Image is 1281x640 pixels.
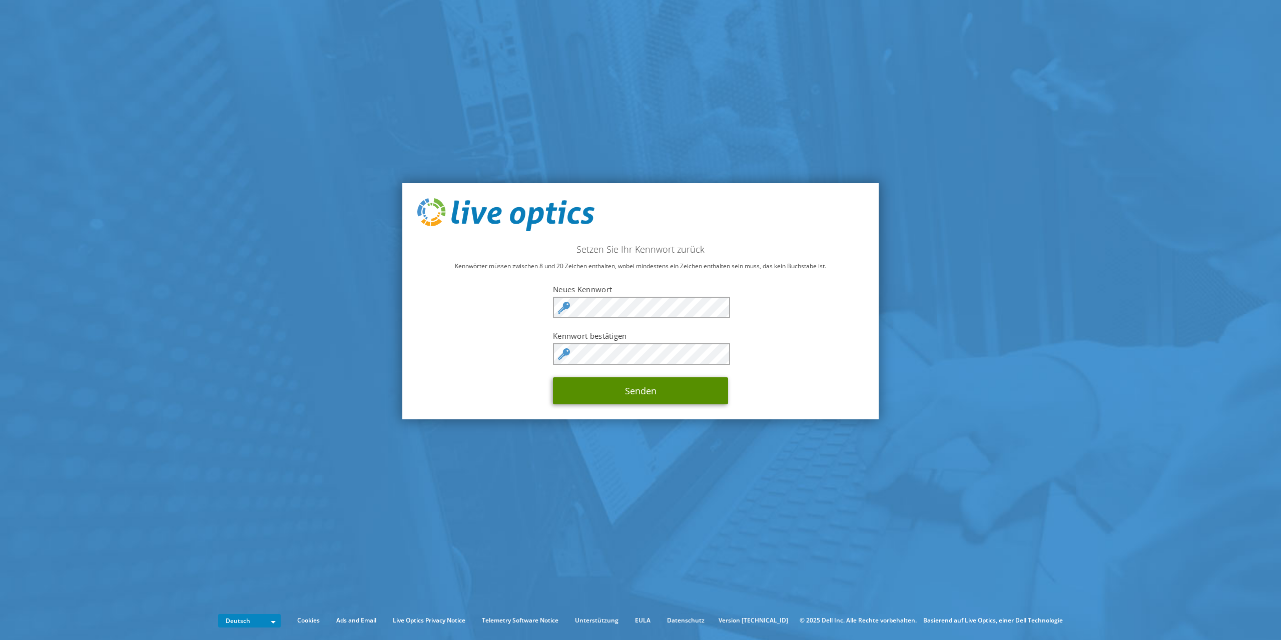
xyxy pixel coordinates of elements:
a: Live Optics Privacy Notice [385,615,473,626]
a: Datenschutz [660,615,712,626]
button: Senden [553,377,728,404]
a: Ads and Email [329,615,384,626]
li: Basierend auf Live Optics, einer Dell Technologie [923,615,1063,626]
img: live_optics_svg.svg [417,198,594,231]
a: Telemetry Software Notice [474,615,566,626]
p: Kennwörter müssen zwischen 8 und 20 Zeichen enthalten, wobei mindestens ein Zeichen enthalten sei... [417,261,864,272]
a: EULA [627,615,658,626]
a: Unterstützung [567,615,626,626]
label: Neues Kennwort [553,284,728,294]
li: © 2025 Dell Inc. Alle Rechte vorbehalten. [795,615,922,626]
label: Kennwort bestätigen [553,331,728,341]
li: Version [TECHNICAL_ID] [714,615,793,626]
h2: Setzen Sie Ihr Kennwort zurück [417,244,864,255]
a: Cookies [290,615,327,626]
